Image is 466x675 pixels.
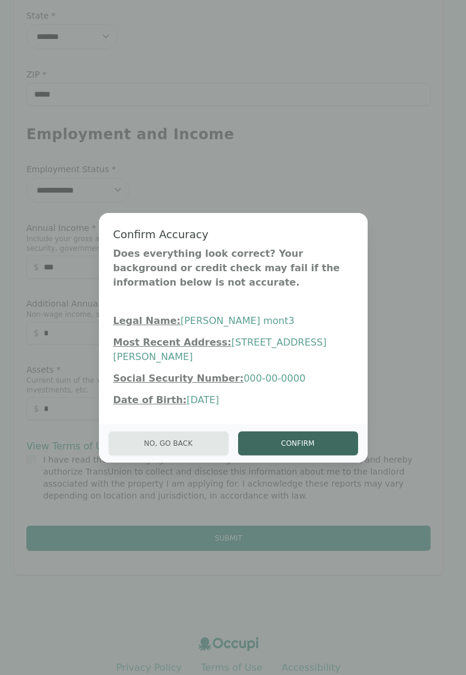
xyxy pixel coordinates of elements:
[113,337,232,348] span: Most Recent Address:
[113,394,187,406] span: Date of Birth:
[113,373,244,384] span: Social Security Number:
[238,431,358,455] button: Confirm
[243,373,305,384] span: 000-00-0000
[187,394,219,406] span: [DATE]
[181,315,294,326] span: [PERSON_NAME] mont3
[113,315,181,326] span: Legal Name:
[109,431,229,455] button: No, Go Back
[113,337,327,362] span: [STREET_ADDRESS][PERSON_NAME]
[113,247,353,290] p: Does everything look correct? Your background or credit check may fail if the information below i...
[113,227,353,242] h3: Confirm Accuracy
